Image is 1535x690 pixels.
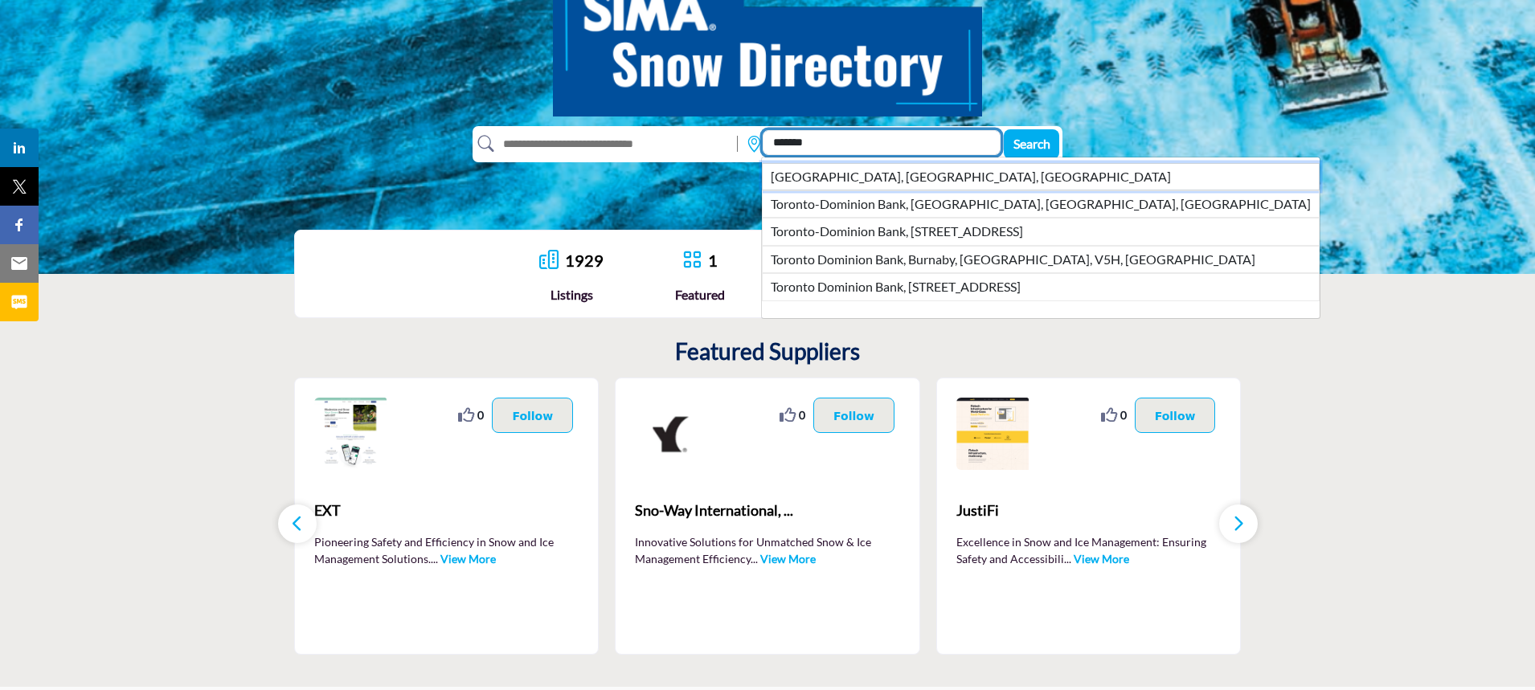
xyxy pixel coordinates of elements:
span: 0 [477,406,484,423]
a: View More [760,552,816,565]
p: Pioneering Safety and Efficiency in Snow and Ice Management Solutions. [314,533,579,565]
span: Sno-Way International, ... [635,500,900,521]
a: Go to Featured [682,250,702,272]
b: Sno-Way International, Inc. [635,489,900,533]
span: Search [1013,136,1050,151]
a: EXT [314,489,579,533]
button: Follow [1135,398,1216,433]
img: JustiFi [956,398,1029,470]
div: Listings [539,285,604,304]
li: Toronto Dominion Bank, Burnaby, [GEOGRAPHIC_DATA], V5H, [GEOGRAPHIC_DATA] [762,246,1320,273]
span: 0 [1120,406,1127,423]
button: Search [1004,129,1059,159]
p: Innovative Solutions for Unmatched Snow & Ice Management Efficiency [635,533,900,565]
a: 1929 [565,251,604,270]
img: EXT [314,398,387,470]
p: Follow [833,406,874,424]
a: View More [1074,552,1129,565]
span: 0 [799,406,805,423]
span: JustiFi [956,500,1222,521]
h2: Featured Suppliers [675,338,860,365]
li: [GEOGRAPHIC_DATA], [GEOGRAPHIC_DATA], [GEOGRAPHIC_DATA] [762,163,1320,190]
span: ... [751,552,758,565]
li: Toronto-Dominion Bank, [STREET_ADDRESS] [762,218,1320,245]
p: Follow [512,406,553,424]
button: Follow [492,398,573,433]
li: Toronto Dominion Bank, [STREET_ADDRESS] [762,273,1320,300]
p: Excellence in Snow and Ice Management: Ensuring Safety and Accessibili [956,533,1222,565]
button: Follow [813,398,894,433]
p: Follow [1155,406,1196,424]
li: Toronto-Dominion Bank, [GEOGRAPHIC_DATA], [GEOGRAPHIC_DATA], [GEOGRAPHIC_DATA] [762,190,1320,218]
a: 1 [708,251,718,270]
img: Sno-Way International, Inc. [635,398,707,470]
a: Sno-Way International, ... [635,489,900,533]
div: Featured [675,285,725,304]
a: JustiFi [956,489,1222,533]
span: ... [1064,552,1071,565]
span: ... [431,552,438,565]
img: Rectangle%203585.svg [733,132,742,156]
span: EXT [314,500,579,521]
a: View More [440,552,496,565]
